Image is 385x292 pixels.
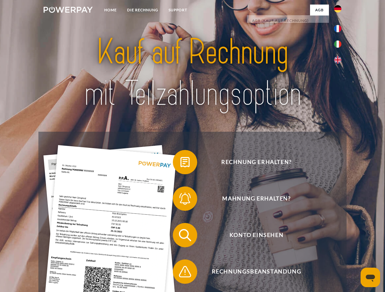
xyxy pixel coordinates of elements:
[163,5,192,16] a: SUPPORT
[334,56,341,64] img: en
[247,15,329,26] a: AGB (Kauf auf Rechnung)
[44,7,93,13] img: logo-powerpay-white.svg
[177,155,193,170] img: qb_bill.svg
[182,150,331,174] span: Rechnung erhalten?
[177,264,193,279] img: qb_warning.svg
[182,223,331,247] span: Konto einsehen
[173,150,331,174] button: Rechnung erhalten?
[334,25,341,32] img: fr
[177,228,193,243] img: qb_search.svg
[361,268,380,287] iframe: Schaltfläche zum Öffnen des Messaging-Fensters
[173,223,331,247] button: Konto einsehen
[58,29,327,116] img: title-powerpay_de.svg
[182,186,331,211] span: Mahnung erhalten?
[122,5,163,16] a: DIE RECHNUNG
[310,5,329,16] a: agb
[173,259,331,284] button: Rechnungsbeanstandung
[334,5,341,12] img: de
[334,40,341,48] img: it
[182,259,331,284] span: Rechnungsbeanstandung
[173,186,331,211] button: Mahnung erhalten?
[99,5,122,16] a: Home
[177,191,193,206] img: qb_bell.svg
